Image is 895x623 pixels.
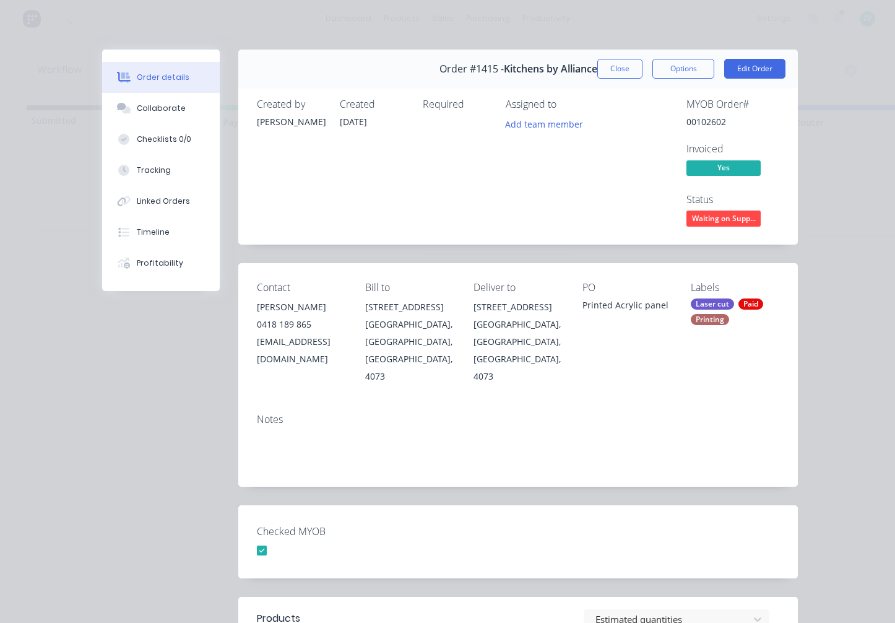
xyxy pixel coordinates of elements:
[102,155,220,186] button: Tracking
[504,63,597,75] span: Kitchens by Alliance
[137,258,183,269] div: Profitability
[137,196,190,207] div: Linked Orders
[686,194,779,206] div: Status
[691,282,779,294] div: Labels
[257,316,345,333] div: 0418 189 865
[439,63,504,75] span: Order #1415 -
[686,160,761,176] span: Yes
[686,143,779,155] div: Invoiced
[473,316,562,385] div: [GEOGRAPHIC_DATA], [GEOGRAPHIC_DATA], [GEOGRAPHIC_DATA], 4073
[686,115,779,128] div: 00102602
[423,98,491,110] div: Required
[691,298,734,310] div: Laser cut
[340,98,408,110] div: Created
[365,316,454,385] div: [GEOGRAPHIC_DATA], [GEOGRAPHIC_DATA], [GEOGRAPHIC_DATA], 4073
[102,186,220,217] button: Linked Orders
[102,124,220,155] button: Checklists 0/0
[686,98,779,110] div: MYOB Order #
[506,98,629,110] div: Assigned to
[257,115,325,128] div: [PERSON_NAME]
[102,248,220,279] button: Profitability
[257,333,345,368] div: [EMAIL_ADDRESS][DOMAIN_NAME]
[582,282,671,294] div: PO
[652,59,714,79] button: Options
[257,298,345,368] div: [PERSON_NAME]0418 189 865[EMAIL_ADDRESS][DOMAIN_NAME]
[499,115,590,132] button: Add team member
[137,227,170,238] div: Timeline
[102,93,220,124] button: Collaborate
[691,314,729,325] div: Printing
[257,282,345,294] div: Contact
[137,134,191,145] div: Checklists 0/0
[473,282,562,294] div: Deliver to
[597,59,642,79] button: Close
[738,298,763,310] div: Paid
[257,298,345,316] div: [PERSON_NAME]
[686,211,761,226] span: Waiting on Supp...
[365,298,454,385] div: [STREET_ADDRESS][GEOGRAPHIC_DATA], [GEOGRAPHIC_DATA], [GEOGRAPHIC_DATA], 4073
[137,165,171,176] div: Tracking
[365,282,454,294] div: Bill to
[257,524,412,539] label: Checked MYOB
[257,414,779,425] div: Notes
[137,72,189,83] div: Order details
[686,211,761,229] button: Waiting on Supp...
[506,115,590,132] button: Add team member
[340,116,367,128] span: [DATE]
[102,62,220,93] button: Order details
[582,298,671,316] div: Printed Acrylic panel
[473,298,562,316] div: [STREET_ADDRESS]
[137,103,186,114] div: Collaborate
[473,298,562,385] div: [STREET_ADDRESS][GEOGRAPHIC_DATA], [GEOGRAPHIC_DATA], [GEOGRAPHIC_DATA], 4073
[365,298,454,316] div: [STREET_ADDRESS]
[724,59,785,79] button: Edit Order
[102,217,220,248] button: Timeline
[257,98,325,110] div: Created by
